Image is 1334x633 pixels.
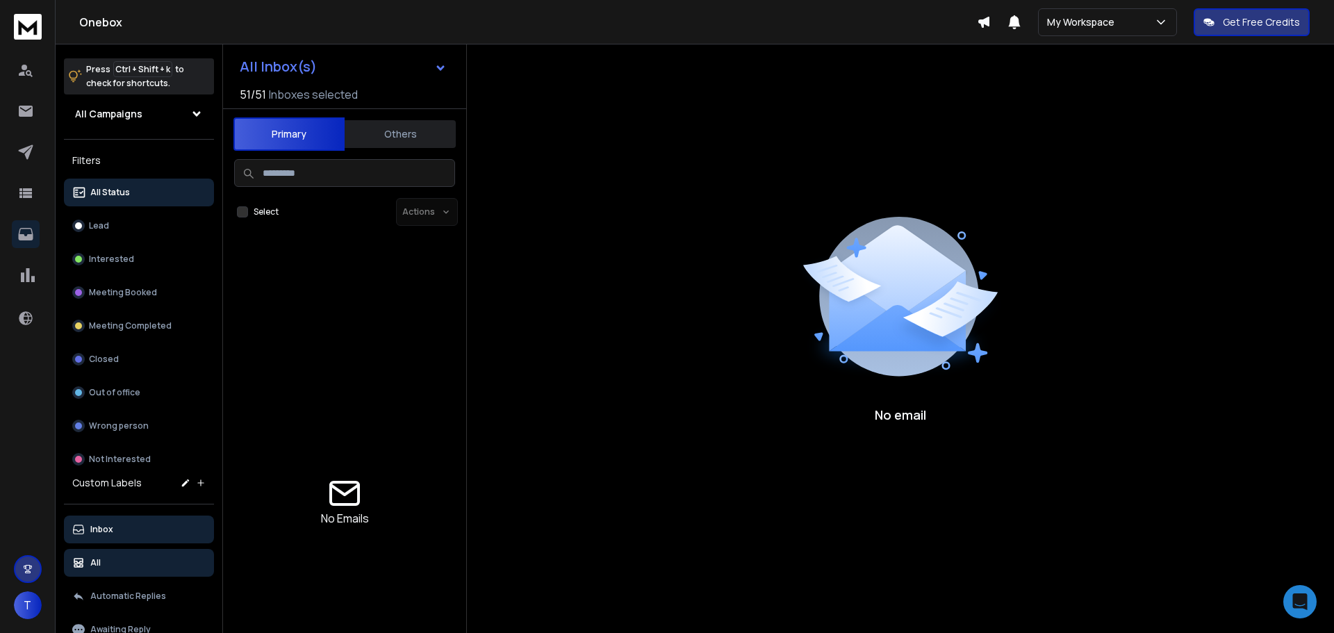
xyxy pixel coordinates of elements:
[64,549,214,577] button: All
[90,557,101,568] p: All
[64,345,214,373] button: Closed
[89,420,149,431] p: Wrong person
[113,61,172,77] span: Ctrl + Shift + k
[1223,15,1300,29] p: Get Free Credits
[89,387,140,398] p: Out of office
[321,510,369,527] p: No Emails
[79,14,977,31] h1: Onebox
[89,454,151,465] p: Not Interested
[14,591,42,619] button: T
[269,86,358,103] h3: Inboxes selected
[64,212,214,240] button: Lead
[64,445,214,473] button: Not Interested
[240,60,317,74] h1: All Inbox(s)
[875,405,926,425] p: No email
[64,179,214,206] button: All Status
[90,591,166,602] p: Automatic Replies
[86,63,184,90] p: Press to check for shortcuts.
[64,379,214,406] button: Out of office
[229,53,458,81] button: All Inbox(s)
[64,100,214,128] button: All Campaigns
[64,151,214,170] h3: Filters
[75,107,142,121] h1: All Campaigns
[14,14,42,40] img: logo
[233,117,345,151] button: Primary
[345,119,456,149] button: Others
[254,206,279,217] label: Select
[89,254,134,265] p: Interested
[64,412,214,440] button: Wrong person
[89,354,119,365] p: Closed
[89,320,172,331] p: Meeting Completed
[240,86,266,103] span: 51 / 51
[64,245,214,273] button: Interested
[1047,15,1120,29] p: My Workspace
[89,220,109,231] p: Lead
[64,582,214,610] button: Automatic Replies
[90,187,130,198] p: All Status
[64,279,214,306] button: Meeting Booked
[1283,585,1317,618] div: Open Intercom Messenger
[64,516,214,543] button: Inbox
[72,476,142,490] h3: Custom Labels
[64,312,214,340] button: Meeting Completed
[1194,8,1310,36] button: Get Free Credits
[89,287,157,298] p: Meeting Booked
[90,524,113,535] p: Inbox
